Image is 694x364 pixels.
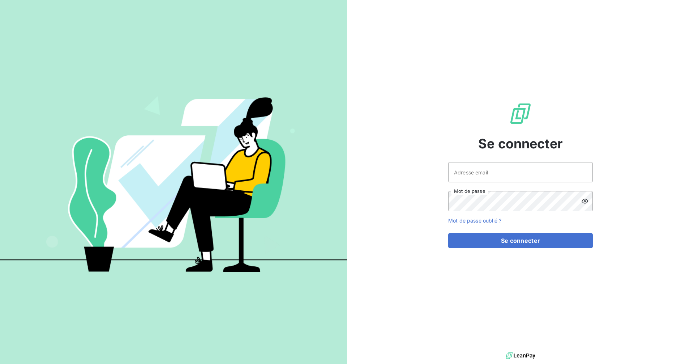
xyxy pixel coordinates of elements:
img: logo [506,350,535,361]
a: Mot de passe oublié ? [448,217,501,224]
input: placeholder [448,162,593,182]
span: Se connecter [478,134,563,153]
button: Se connecter [448,233,593,248]
img: Logo LeanPay [509,102,532,125]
